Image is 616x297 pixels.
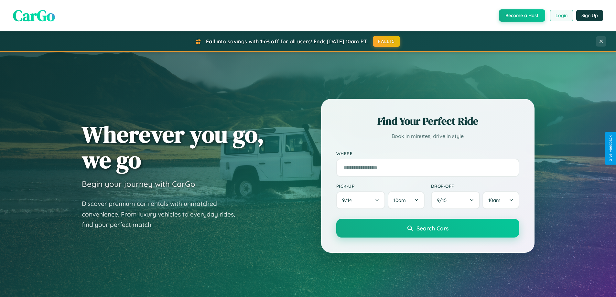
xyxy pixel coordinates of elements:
[576,10,603,21] button: Sign Up
[13,5,55,26] span: CarGo
[342,197,355,203] span: 9 / 14
[336,191,385,209] button: 9/14
[488,197,501,203] span: 10am
[336,183,425,189] label: Pick-up
[206,38,368,45] span: Fall into savings with 15% off for all users! Ends [DATE] 10am PT.
[82,179,195,189] h3: Begin your journey with CarGo
[416,225,448,232] span: Search Cars
[431,191,480,209] button: 9/15
[336,219,519,238] button: Search Cars
[608,135,613,162] div: Give Feedback
[336,114,519,128] h2: Find Your Perfect Ride
[336,151,519,156] label: Where
[431,183,519,189] label: Drop-off
[482,191,519,209] button: 10am
[373,36,400,47] button: FALL15
[437,197,450,203] span: 9 / 15
[550,10,573,21] button: Login
[499,9,545,22] button: Become a Host
[336,132,519,141] p: Book in minutes, drive in style
[82,198,243,230] p: Discover premium car rentals with unmatched convenience. From luxury vehicles to everyday rides, ...
[394,197,406,203] span: 10am
[388,191,424,209] button: 10am
[82,122,264,173] h1: Wherever you go, we go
